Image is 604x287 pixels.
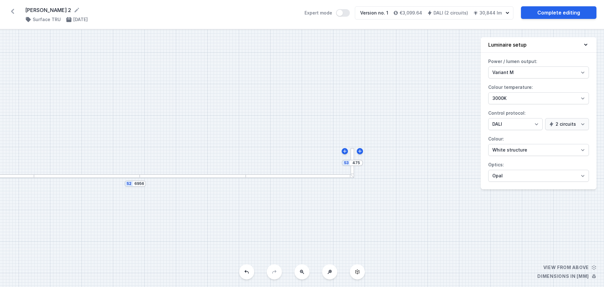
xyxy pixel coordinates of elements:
select: Control protocol: [545,118,589,130]
button: Version no. 1€3,099.64DALI (2 circuits)30,844 lm [355,6,513,20]
input: Dimension [mm] [134,181,144,186]
label: Colour: [488,134,589,156]
input: Dimension [mm] [351,160,361,165]
form: [PERSON_NAME] 2 [25,6,297,14]
select: Colour temperature: [488,92,589,104]
button: Luminaire setup [481,37,596,53]
h4: DALI (2 circuits) [433,10,468,16]
h4: Surface TRU [33,16,61,23]
select: Colour: [488,144,589,156]
a: Complete editing [521,6,596,19]
select: Control protocol: [488,118,543,130]
div: Version no. 1 [360,10,388,16]
button: Expert mode [336,9,350,17]
h4: 30,844 lm [479,10,502,16]
select: Optics: [488,170,589,182]
button: Rename project [74,7,80,13]
h4: €3,099.64 [400,10,422,16]
label: Expert mode [305,9,350,17]
label: Power / lumen output: [488,56,589,78]
label: Control protocol: [488,108,589,130]
label: Colour temperature: [488,82,589,104]
label: Optics: [488,160,589,182]
h4: [DATE] [73,16,88,23]
select: Power / lumen output: [488,66,589,78]
h4: Luminaire setup [488,41,527,49]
